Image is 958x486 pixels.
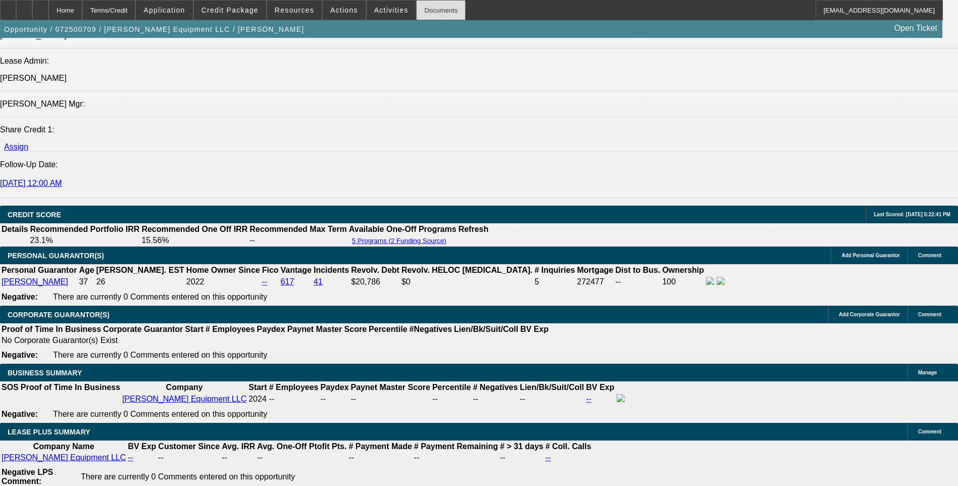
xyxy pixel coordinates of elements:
[206,325,255,333] b: # Employees
[249,224,347,234] th: Recommended Max Term
[616,266,661,274] b: Dist to Bus.
[369,325,407,333] b: Percentile
[918,253,941,258] span: Comment
[432,383,471,392] b: Percentile
[349,236,449,245] button: 5 Programs (2 Funding Source)
[374,6,409,14] span: Activities
[348,453,412,463] td: --
[96,266,184,274] b: [PERSON_NAME]. EST
[314,266,349,274] b: Incidents
[269,395,275,403] span: --
[545,442,591,451] b: # Coll. Calls
[577,276,614,287] td: 272477
[103,325,183,333] b: Corporate Guarantor
[141,224,248,234] th: Recommended One Off IRR
[1,224,28,234] th: Details
[186,277,205,286] span: 2022
[615,276,661,287] td: --
[8,369,82,377] span: BUSINESS SUMMARY
[257,442,346,451] b: Avg. One-Off Ptofit Pts.
[874,212,950,217] span: Last Scored: [DATE] 5:22:41 PM
[432,395,471,404] div: --
[53,293,267,301] span: There are currently 0 Comments entered on this opportunity
[281,277,294,286] a: 617
[706,277,714,285] img: facebook-icon.png
[141,235,248,246] td: 15.56%
[323,1,366,20] button: Actions
[348,224,457,234] th: Available One-Off Programs
[201,6,259,14] span: Credit Package
[534,266,575,274] b: # Inquiries
[617,394,625,402] img: facebook-icon.png
[454,325,518,333] b: Lien/Bk/Suit/Coll
[348,442,412,451] b: # Payment Made
[473,395,518,404] div: --
[128,442,156,451] b: BV Exp
[78,276,94,287] td: 37
[918,312,941,317] span: Comment
[2,468,53,485] b: Negative LPS Comment:
[586,383,614,392] b: BV Exp
[351,395,430,404] div: --
[918,429,941,434] span: Comment
[1,382,19,393] th: SOS
[351,383,430,392] b: Paynet Master Score
[8,211,61,219] span: CREDIT SCORE
[194,1,266,20] button: Credit Package
[401,266,533,274] b: Revolv. HELOC [MEDICAL_DATA].
[20,382,121,393] th: Proof of Time In Business
[222,442,255,451] b: Avg. IRR
[500,442,543,451] b: # > 31 days
[520,383,584,392] b: Lien/Bk/Suit/Coll
[414,442,498,451] b: # Payment Remaining
[839,312,900,317] span: Add Corporate Guarantor
[662,266,704,274] b: Ownership
[158,442,220,451] b: Customer Since
[257,325,285,333] b: Paydex
[8,428,90,436] span: LEASE PLUS SUMMARY
[128,453,133,462] a: --
[2,410,38,418] b: Negative:
[269,383,319,392] b: # Employees
[257,453,347,463] td: --
[586,395,591,403] a: --
[2,293,38,301] b: Negative:
[29,235,140,246] td: 23.1%
[890,20,941,37] a: Open Ticket
[520,325,548,333] b: BV Exp
[918,370,937,375] span: Manage
[143,6,185,14] span: Application
[185,325,203,333] b: Start
[8,252,104,260] span: PERSONAL GUARANTOR(S)
[287,325,367,333] b: Paynet Master Score
[414,453,498,463] td: --
[79,266,94,274] b: Age
[2,277,68,286] a: [PERSON_NAME]
[81,472,295,481] span: There are currently 0 Comments entered on this opportunity
[96,276,185,287] td: 26
[1,335,553,346] td: No Corporate Guarantor(s) Exist
[29,224,140,234] th: Recommended Portfolio IRR
[577,266,614,274] b: Mortgage
[33,442,94,451] b: Company Name
[410,325,452,333] b: #Negatives
[248,383,267,392] b: Start
[350,276,400,287] td: $20,786
[281,266,312,274] b: Vantage
[2,453,126,462] a: [PERSON_NAME] Equipment LLC
[262,266,279,274] b: Fico
[330,6,358,14] span: Actions
[2,266,77,274] b: Personal Guarantor
[221,453,256,463] td: --
[2,351,38,359] b: Negative:
[53,351,267,359] span: There are currently 0 Comments entered on this opportunity
[351,266,399,274] b: Revolv. Debt
[545,453,551,462] a: --
[519,394,584,405] td: --
[499,453,544,463] td: --
[136,1,192,20] button: Application
[367,1,416,20] button: Activities
[320,383,348,392] b: Paydex
[158,453,220,463] td: --
[4,25,304,33] span: Opportunity / 072500709 / [PERSON_NAME] Equipment LLC / [PERSON_NAME]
